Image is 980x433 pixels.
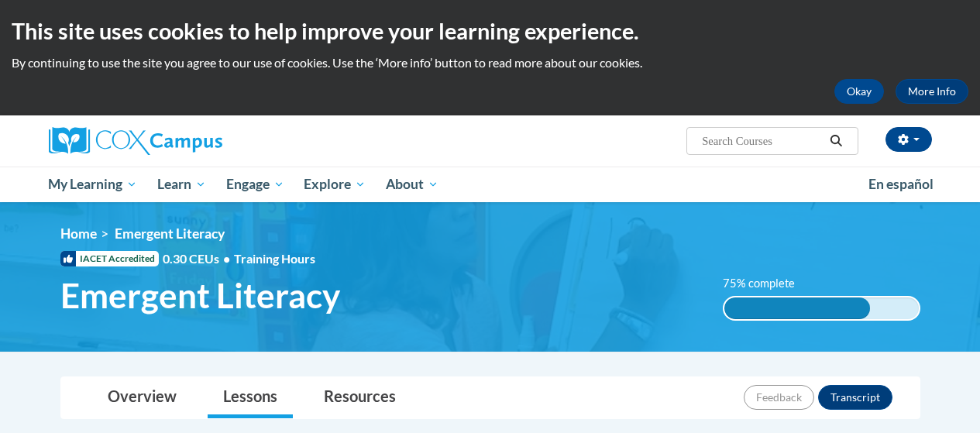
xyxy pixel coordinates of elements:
[147,167,216,202] a: Learn
[208,377,293,418] a: Lessons
[223,251,230,266] span: •
[39,167,148,202] a: My Learning
[163,250,234,267] span: 0.30 CEUs
[824,132,848,150] button: Search
[386,175,438,194] span: About
[308,377,411,418] a: Resources
[304,175,366,194] span: Explore
[216,167,294,202] a: Engage
[12,54,968,71] p: By continuing to use the site you agree to our use of cookies. Use the ‘More info’ button to read...
[12,15,968,46] h2: This site uses cookies to help improve your learning experience.
[157,175,206,194] span: Learn
[818,385,892,410] button: Transcript
[896,79,968,104] a: More Info
[723,275,812,292] label: 75% complete
[700,132,824,150] input: Search Courses
[48,175,137,194] span: My Learning
[115,225,225,242] span: Emergent Literacy
[37,167,944,202] div: Main menu
[724,297,870,319] div: 75% complete
[294,167,376,202] a: Explore
[60,251,159,266] span: IACET Accredited
[885,127,932,152] button: Account Settings
[834,79,884,104] button: Okay
[92,377,192,418] a: Overview
[234,251,315,266] span: Training Hours
[49,127,222,155] img: Cox Campus
[60,275,340,316] span: Emergent Literacy
[376,167,449,202] a: About
[858,168,944,201] a: En español
[60,225,97,242] a: Home
[49,127,328,155] a: Cox Campus
[226,175,284,194] span: Engage
[744,385,814,410] button: Feedback
[868,176,934,192] span: En español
